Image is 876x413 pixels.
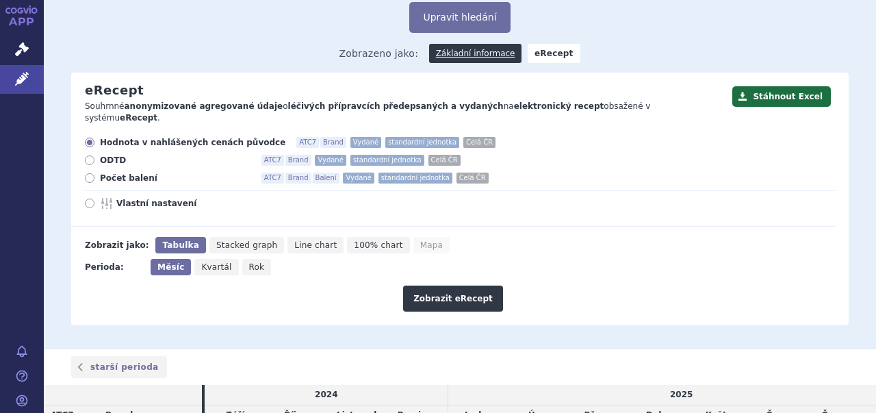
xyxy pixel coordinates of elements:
strong: eRecept [528,44,580,63]
button: Stáhnout Excel [732,86,831,107]
span: ATC7 [261,155,284,166]
span: Mapa [420,240,443,250]
strong: anonymizované agregované údaje [125,101,283,111]
strong: elektronický recept [514,101,604,111]
h2: eRecept [85,83,144,98]
span: standardní jednotka [385,137,459,148]
span: Měsíc [157,262,184,272]
span: Vydané [350,137,381,148]
span: Brand [320,137,346,148]
span: Celá ČR [428,155,461,166]
span: 100% chart [354,240,402,250]
button: Zobrazit eRecept [403,286,503,312]
span: standardní jednotka [350,155,424,166]
button: Upravit hledání [409,2,510,33]
span: Brand [285,173,311,184]
div: Perioda: [85,259,144,275]
span: Vydané [343,173,374,184]
span: Tabulka [162,240,198,250]
span: ODTD [100,155,250,166]
span: Rok [249,262,265,272]
a: starší perioda [71,356,167,378]
span: Vydané [315,155,346,166]
div: Zobrazit jako: [85,237,149,253]
span: Hodnota v nahlášených cenách původce [100,137,285,148]
span: Zobrazeno jako: [339,44,418,63]
span: Stacked graph [216,240,277,250]
span: Balení [313,173,339,184]
td: 2024 [205,385,448,405]
span: Celá ČR [456,173,489,184]
strong: léčivých přípravcích předepsaných a vydaných [288,101,504,111]
span: ATC7 [261,173,284,184]
p: Souhrnné o na obsažené v systému . [85,101,725,124]
span: Brand [285,155,311,166]
span: Počet balení [100,173,250,184]
span: Line chart [294,240,337,250]
strong: eRecept [120,113,157,123]
a: Základní informace [429,44,522,63]
span: Celá ČR [463,137,495,148]
span: standardní jednotka [378,173,452,184]
span: Vlastní nastavení [116,198,267,209]
span: ATC7 [296,137,319,148]
span: Kvartál [201,262,231,272]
